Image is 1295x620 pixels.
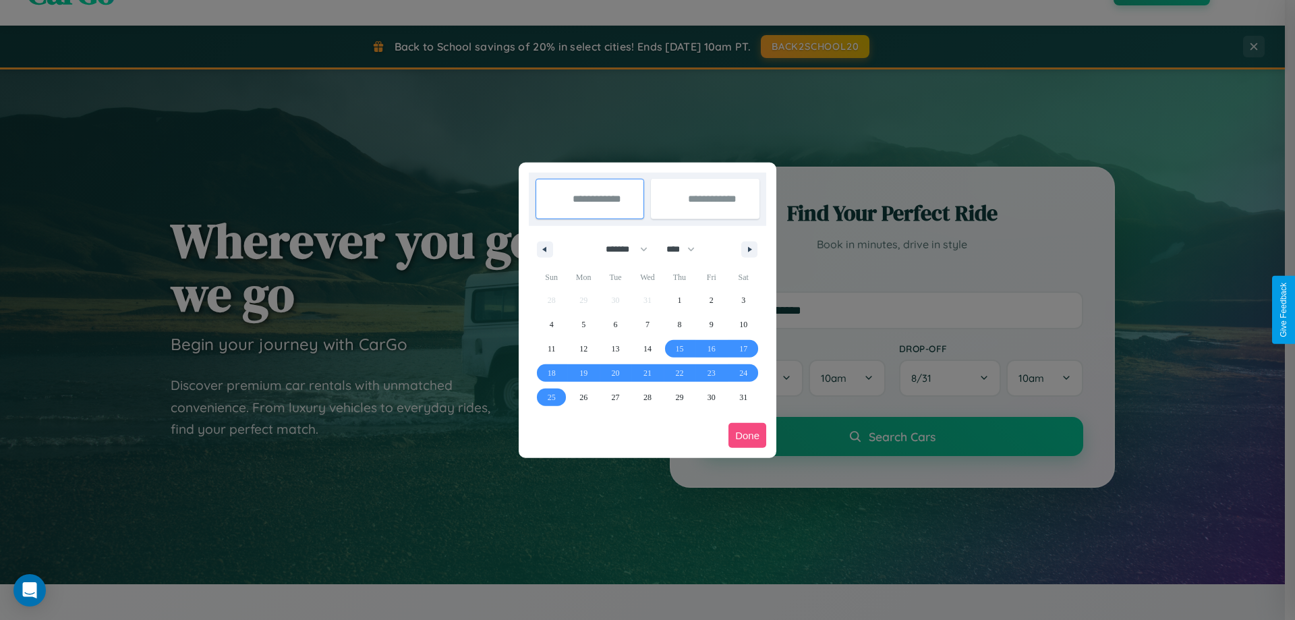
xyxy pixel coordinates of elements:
span: 22 [675,361,683,385]
span: 7 [645,312,650,337]
button: 9 [695,312,727,337]
button: 27 [600,385,631,410]
button: 24 [728,361,759,385]
button: 16 [695,337,727,361]
span: 8 [677,312,681,337]
span: Fri [695,266,727,288]
span: 12 [579,337,587,361]
button: 20 [600,361,631,385]
button: 30 [695,385,727,410]
button: 15 [664,337,695,361]
span: 19 [579,361,587,385]
span: 2 [710,288,714,312]
span: 21 [643,361,652,385]
button: 5 [567,312,599,337]
button: 14 [631,337,663,361]
span: Wed [631,266,663,288]
button: 4 [536,312,567,337]
span: 17 [739,337,747,361]
span: 16 [708,337,716,361]
div: Give Feedback [1279,283,1288,337]
span: 10 [739,312,747,337]
span: 20 [612,361,620,385]
span: 6 [614,312,618,337]
div: Open Intercom Messenger [13,574,46,607]
button: 23 [695,361,727,385]
span: 9 [710,312,714,337]
span: 15 [675,337,683,361]
span: 11 [548,337,556,361]
span: 14 [643,337,652,361]
span: 26 [579,385,587,410]
button: 1 [664,288,695,312]
span: 30 [708,385,716,410]
button: 18 [536,361,567,385]
span: 13 [612,337,620,361]
span: 3 [741,288,745,312]
span: 29 [675,385,683,410]
button: 28 [631,385,663,410]
span: Thu [664,266,695,288]
span: Sat [728,266,759,288]
button: 31 [728,385,759,410]
span: 5 [581,312,585,337]
button: 29 [664,385,695,410]
span: 27 [612,385,620,410]
span: 18 [548,361,556,385]
button: 6 [600,312,631,337]
span: 1 [677,288,681,312]
button: 26 [567,385,599,410]
button: 3 [728,288,759,312]
span: 31 [739,385,747,410]
span: 25 [548,385,556,410]
button: 7 [631,312,663,337]
span: Sun [536,266,567,288]
button: 12 [567,337,599,361]
button: 21 [631,361,663,385]
span: 28 [643,385,652,410]
button: 17 [728,337,759,361]
button: 13 [600,337,631,361]
button: 10 [728,312,759,337]
button: 25 [536,385,567,410]
span: 24 [739,361,747,385]
span: Mon [567,266,599,288]
span: 23 [708,361,716,385]
button: Done [728,423,766,448]
button: 2 [695,288,727,312]
button: 11 [536,337,567,361]
button: 22 [664,361,695,385]
button: 8 [664,312,695,337]
button: 19 [567,361,599,385]
span: 4 [550,312,554,337]
span: Tue [600,266,631,288]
